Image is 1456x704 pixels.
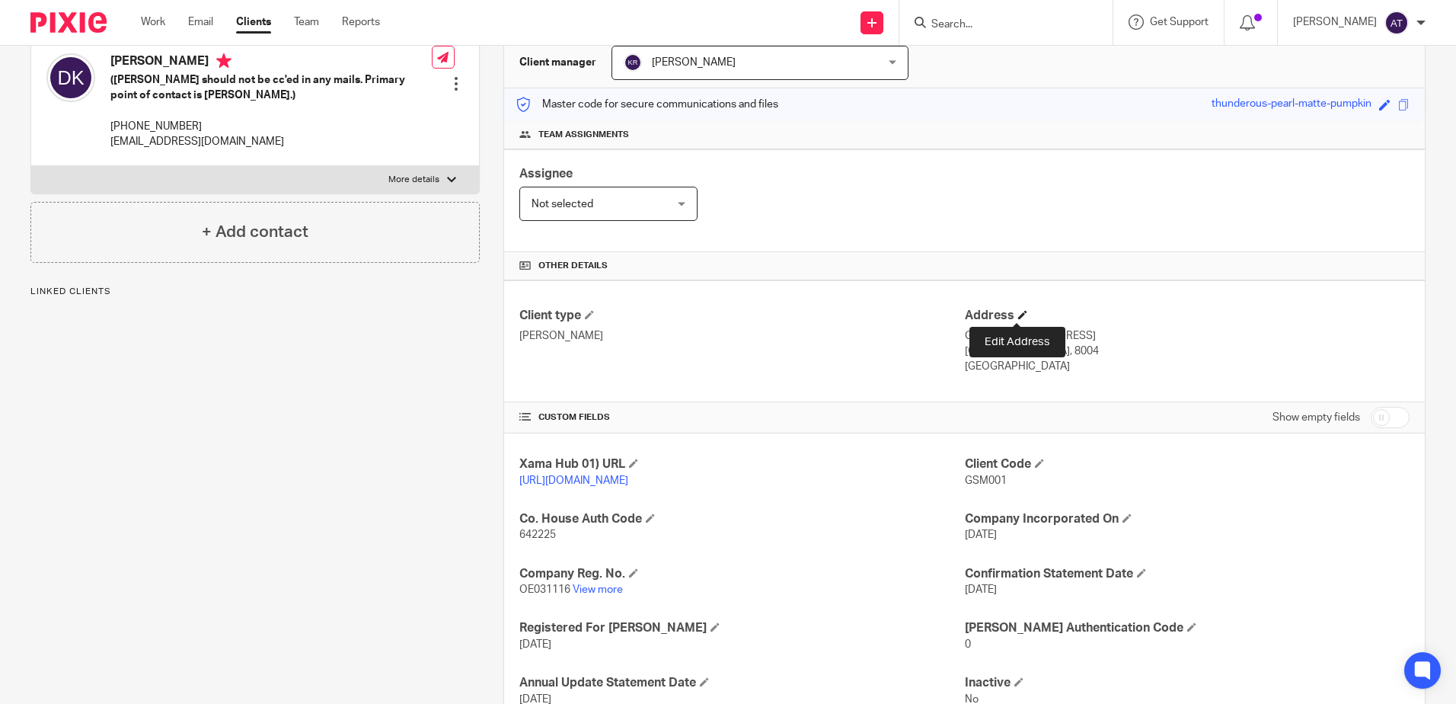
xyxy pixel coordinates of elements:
[965,511,1410,527] h4: Company Incorporated On
[532,199,593,210] span: Not selected
[110,119,432,134] p: [PHONE_NUMBER]
[216,53,231,69] i: Primary
[930,18,1067,32] input: Search
[519,308,964,324] h4: Client type
[538,260,608,272] span: Other details
[519,55,596,70] h3: Client manager
[516,97,778,112] p: Master code for secure communications and files
[519,411,964,424] h4: CUSTOM FIELDS
[1150,17,1209,27] span: Get Support
[965,456,1410,472] h4: Client Code
[652,57,736,68] span: [PERSON_NAME]
[342,14,380,30] a: Reports
[519,566,964,582] h4: Company Reg. No.
[110,72,432,104] h5: ([PERSON_NAME] should not be cc'ed in any mails. Primary point of contact is [PERSON_NAME].)
[519,328,964,344] p: [PERSON_NAME]
[110,53,432,72] h4: [PERSON_NAME]
[110,134,432,149] p: [EMAIL_ADDRESS][DOMAIN_NAME]
[141,14,165,30] a: Work
[965,328,1410,344] p: GSMA [STREET_ADDRESS]
[965,530,997,540] span: [DATE]
[965,475,1007,486] span: GSM001
[965,566,1410,582] h4: Confirmation Statement Date
[30,286,480,298] p: Linked clients
[519,511,964,527] h4: Co. House Auth Code
[1384,11,1409,35] img: svg%3E
[965,584,997,595] span: [DATE]
[519,456,964,472] h4: Xama Hub 01) URL
[965,639,971,650] span: 0
[519,620,964,636] h4: Registered For [PERSON_NAME]
[519,168,573,180] span: Assignee
[965,308,1410,324] h4: Address
[1272,410,1360,425] label: Show empty fields
[519,675,964,691] h4: Annual Update Statement Date
[624,53,642,72] img: svg%3E
[965,344,1410,359] p: [GEOGRAPHIC_DATA], 8004
[519,530,556,540] span: 642225
[30,12,107,33] img: Pixie
[236,14,271,30] a: Clients
[519,475,628,486] a: [URL][DOMAIN_NAME]
[519,584,570,595] span: OE031116
[573,584,623,595] a: View more
[202,220,308,244] h4: + Add contact
[1212,96,1371,114] div: thunderous-pearl-matte-pumpkin
[1293,14,1377,30] p: [PERSON_NAME]
[388,174,439,186] p: More details
[965,675,1410,691] h4: Inactive
[519,639,551,650] span: [DATE]
[965,359,1410,374] p: [GEOGRAPHIC_DATA]
[294,14,319,30] a: Team
[46,53,95,102] img: svg%3E
[538,129,629,141] span: Team assignments
[965,620,1410,636] h4: [PERSON_NAME] Authentication Code
[188,14,213,30] a: Email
